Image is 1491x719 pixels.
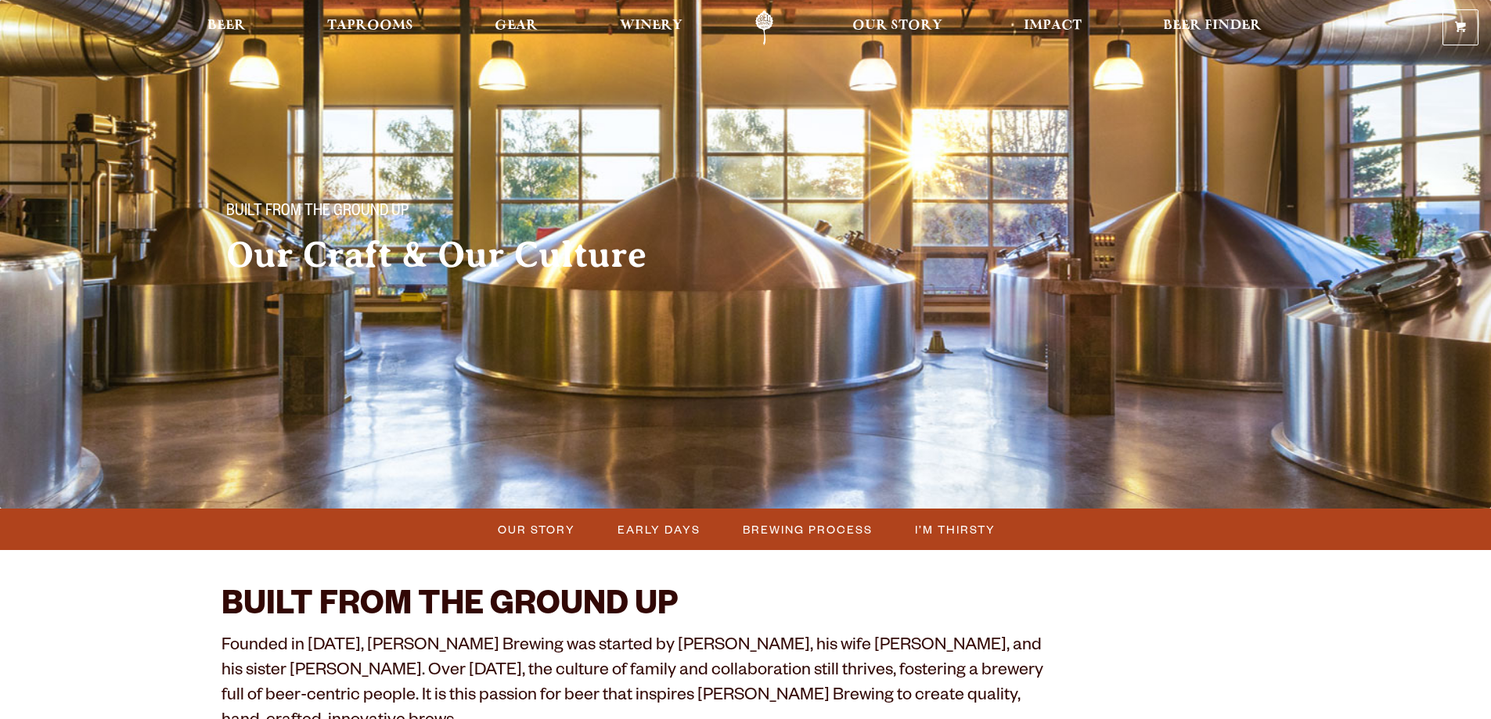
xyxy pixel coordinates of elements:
[743,518,873,541] span: Brewing Process
[207,20,246,32] span: Beer
[906,518,1003,541] a: I’m Thirsty
[852,20,942,32] span: Our Story
[915,518,996,541] span: I’m Thirsty
[620,20,682,32] span: Winery
[842,10,953,45] a: Our Story
[226,203,409,223] span: Built From The Ground Up
[608,518,708,541] a: Early Days
[495,20,538,32] span: Gear
[618,518,700,541] span: Early Days
[226,235,715,275] h2: Our Craft & Our Culture
[1014,10,1092,45] a: Impact
[1024,20,1082,32] span: Impact
[317,10,423,45] a: Taprooms
[327,20,413,32] span: Taprooms
[488,518,583,541] a: Our Story
[1163,20,1262,32] span: Beer Finder
[610,10,693,45] a: Winery
[197,10,256,45] a: Beer
[221,589,1048,627] h2: BUILT FROM THE GROUND UP
[1153,10,1272,45] a: Beer Finder
[498,518,575,541] span: Our Story
[733,518,881,541] a: Brewing Process
[735,10,794,45] a: Odell Home
[484,10,548,45] a: Gear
